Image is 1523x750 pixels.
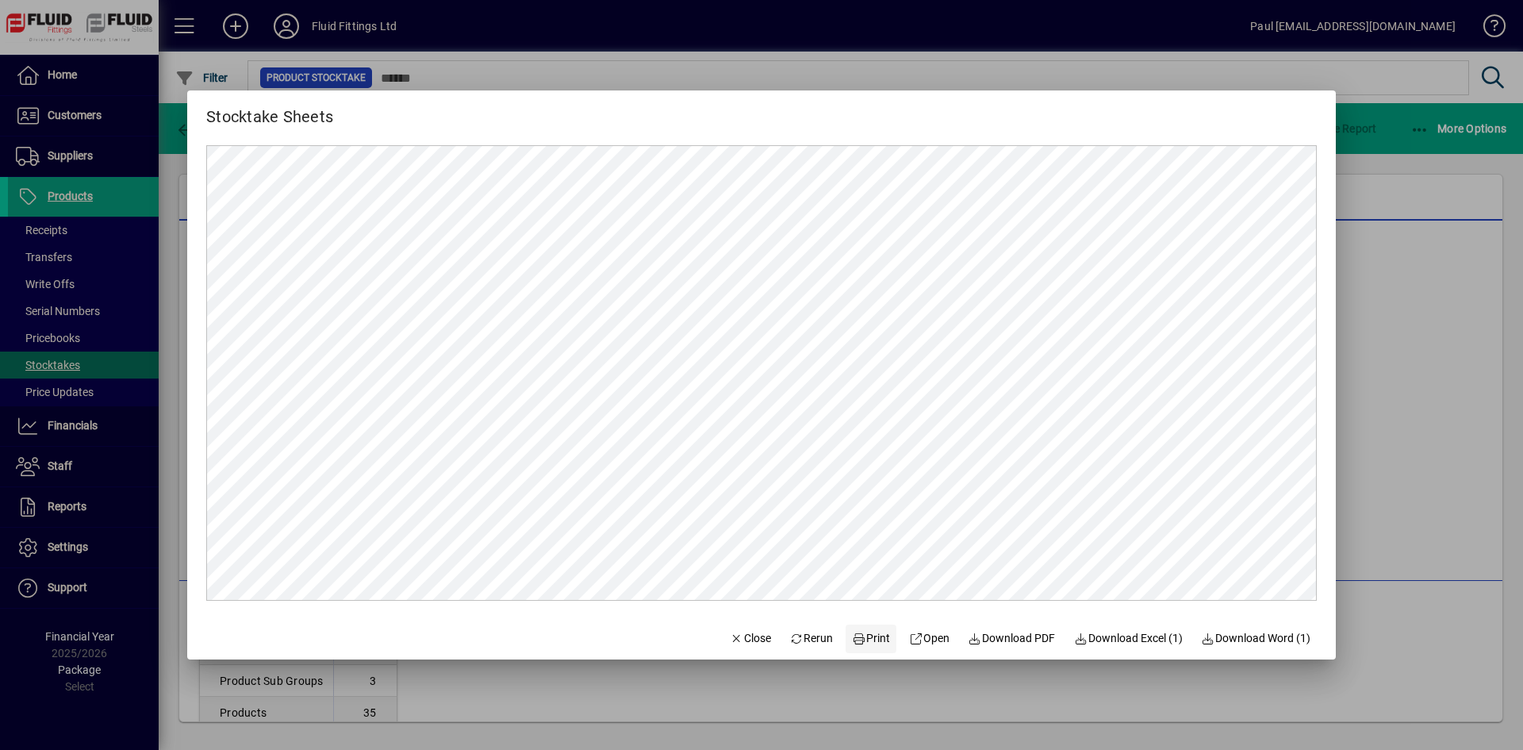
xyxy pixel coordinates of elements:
[790,630,834,647] span: Rerun
[723,625,777,653] button: Close
[909,630,949,647] span: Open
[1202,630,1311,647] span: Download Word (1)
[1195,625,1318,653] button: Download Word (1)
[1074,630,1183,647] span: Download Excel (1)
[846,625,896,653] button: Print
[1068,625,1189,653] button: Download Excel (1)
[852,630,890,647] span: Print
[187,90,352,129] h2: Stocktake Sheets
[969,630,1056,647] span: Download PDF
[962,625,1062,653] a: Download PDF
[903,625,956,653] a: Open
[730,630,771,647] span: Close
